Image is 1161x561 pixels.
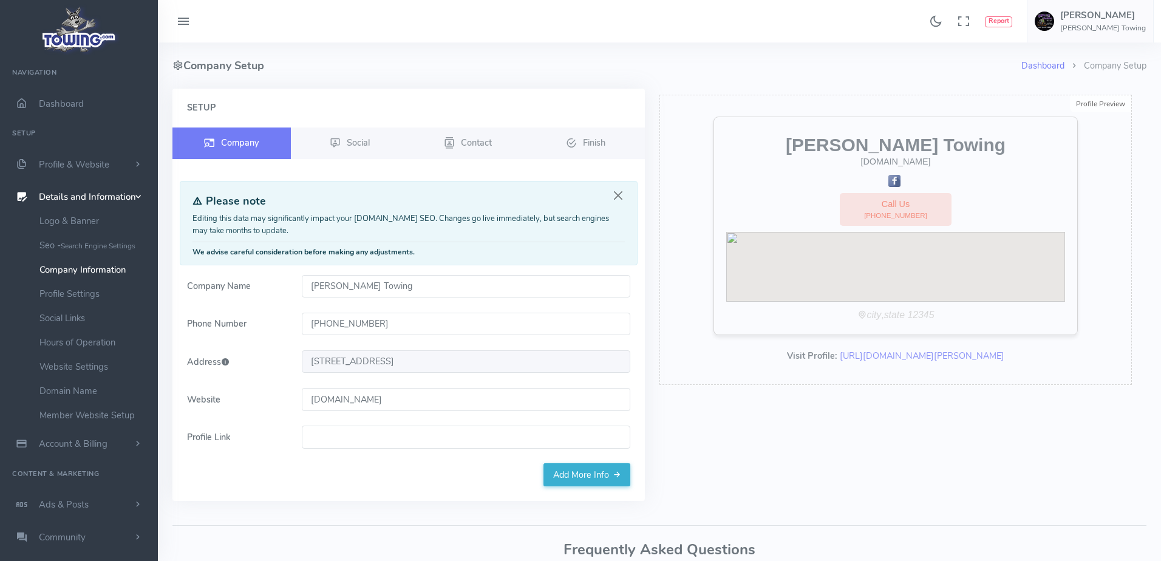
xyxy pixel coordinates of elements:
[61,241,135,251] small: Search Engine Settings
[30,355,158,379] a: Website Settings
[787,350,837,362] b: Visit Profile:
[172,542,1146,557] h3: Frequently Asked Questions
[30,209,158,233] a: Logo & Banner
[39,531,86,543] span: Community
[192,213,625,237] p: Editing this data may significantly impact your [DOMAIN_NAME] SEO. Changes go live immediately, b...
[192,248,625,256] h6: We advise careful consideration before making any adjustments.
[1060,10,1146,20] h5: [PERSON_NAME]
[221,136,259,148] span: Company
[867,310,882,320] i: city
[611,189,625,203] button: Close
[30,306,158,330] a: Social Links
[38,4,120,55] img: logo
[1035,12,1054,31] img: user-image
[39,438,107,450] span: Account & Billing
[221,356,230,368] i: This field cannot be edited due to an active discount currently applied to this area.
[583,136,605,148] span: Finish
[30,403,158,427] a: Member Website Setup
[30,379,158,403] a: Domain Name
[985,16,1012,27] button: Report
[30,257,158,282] a: Company Information
[39,498,89,511] span: Ads & Posts
[907,310,934,320] i: 12345
[1021,59,1064,72] a: Dashboard
[30,330,158,355] a: Hours of Operation
[864,211,927,221] span: [PHONE_NUMBER]
[180,388,295,411] label: Website
[30,282,158,306] a: Profile Settings
[302,350,631,373] input: Enter a location
[180,426,295,449] label: Profile Link
[347,136,370,148] span: Social
[840,193,952,226] a: Call Us[PHONE_NUMBER]
[1070,95,1131,112] div: Profile Preview
[187,103,630,113] h4: Setup
[726,308,1065,322] div: ,
[1064,59,1146,73] li: Company Setup
[1060,24,1146,32] h6: [PERSON_NAME] Towing
[172,42,1021,89] h4: Company Setup
[726,135,1065,155] h2: [PERSON_NAME] Towing
[180,313,295,336] label: Phone Number
[726,155,1065,169] div: [DOMAIN_NAME]
[884,310,905,320] i: state
[180,350,295,374] label: Address
[39,191,136,203] span: Details and Information
[543,463,630,486] a: Add More Info
[39,158,109,171] span: Profile & Website
[180,275,295,298] label: Company Name
[461,136,492,148] span: Contact
[192,195,625,208] h4: Please note
[840,350,1004,362] a: [URL][DOMAIN_NAME][PERSON_NAME]
[30,233,158,257] a: Seo -Search Engine Settings
[39,98,84,110] span: Dashboard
